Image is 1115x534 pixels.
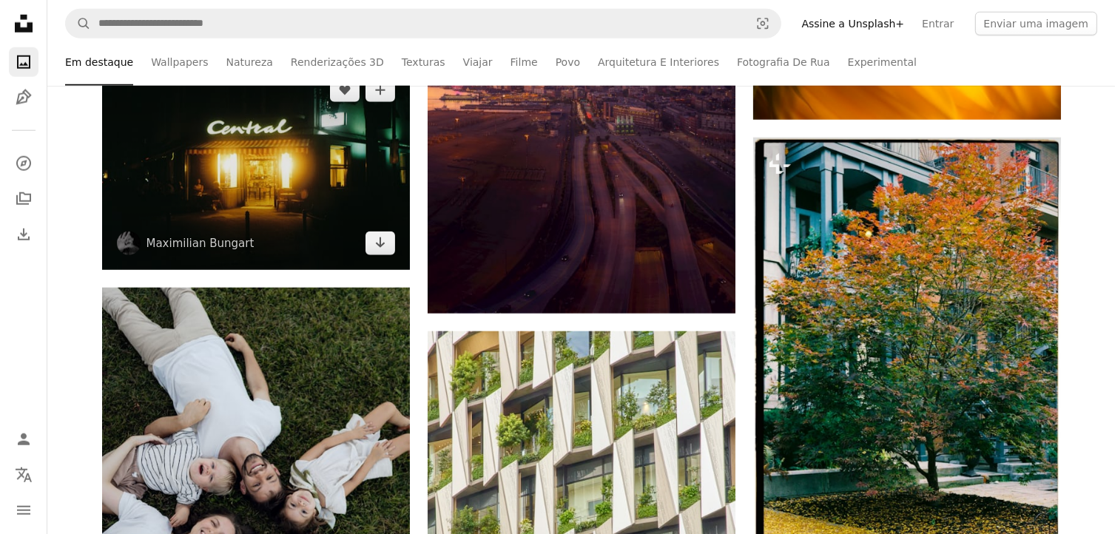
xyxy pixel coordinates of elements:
[9,184,38,214] a: Coleções
[366,78,395,102] button: Adicionar à coleção
[366,231,395,255] a: Baixar
[117,231,141,255] img: Ir para o perfil de Maximilian Bungart
[151,38,208,86] a: Wallpapers
[848,38,917,86] a: Experimental
[291,38,384,86] a: Renderizações 3D
[402,38,445,86] a: Texturas
[102,64,410,270] img: Café central iluminado à noite com luzes interiores quentes
[9,425,38,454] a: Entrar / Cadastrar-se
[737,38,830,86] a: Fotografia De Rua
[793,12,914,36] a: Assine a Unsplash+
[9,460,38,490] button: Idioma
[66,10,91,38] button: Pesquise na Unsplash
[65,9,781,38] form: Pesquise conteúdo visual em todo o site
[745,10,781,38] button: Pesquisa visual
[428,107,735,121] a: Skyline da cidade ao pôr do sol com luzes de incandescência
[102,512,410,525] a: Uma família feliz deitada na grama juntos
[226,38,273,86] a: Natureza
[511,38,538,86] a: Filme
[463,38,493,86] a: Viajar
[9,496,38,525] button: Menu
[975,12,1097,36] button: Enviar uma imagem
[9,47,38,77] a: Fotos
[556,38,580,86] a: Povo
[9,9,38,41] a: Início — Unsplash
[913,12,963,36] a: Entrar
[9,83,38,112] a: Ilustrações
[102,160,410,173] a: Café central iluminado à noite com luzes interiores quentes
[330,78,360,102] button: Curtir
[753,359,1061,372] a: uma árvore com folhas alaranjadas na frente de um edifício
[9,220,38,249] a: Histórico de downloads
[146,236,255,251] a: Maximilian Bungart
[598,38,719,86] a: Arquitetura E Interiores
[9,149,38,178] a: Explorar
